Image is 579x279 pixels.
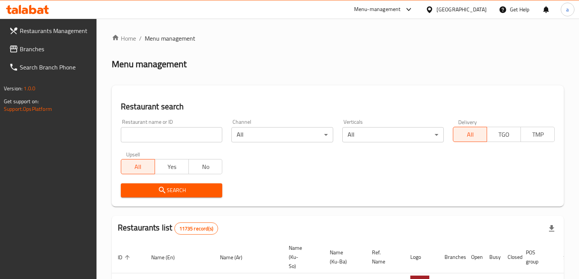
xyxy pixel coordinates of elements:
button: All [121,159,155,174]
h2: Restaurants list [118,222,218,235]
button: TMP [520,127,555,142]
div: All [231,127,333,142]
h2: Restaurant search [121,101,555,112]
li: / [139,34,142,43]
span: Search [127,186,216,195]
span: Name (Ar) [220,253,252,262]
span: Version: [4,84,22,93]
nav: breadcrumb [112,34,564,43]
span: a [566,5,569,14]
a: Home [112,34,136,43]
button: TGO [487,127,521,142]
div: Export file [543,219,561,238]
div: All [342,127,444,142]
button: All [453,127,487,142]
span: Name (Ku-Ba) [330,248,357,266]
a: Support.OpsPlatform [4,104,52,114]
span: Branches [20,44,91,54]
span: No [192,161,220,172]
span: Get support on: [4,96,39,106]
span: POS group [526,248,548,266]
button: Yes [155,159,189,174]
div: [GEOGRAPHIC_DATA] [437,5,487,14]
button: No [188,159,223,174]
th: Closed [501,241,520,273]
span: All [124,161,152,172]
button: Search [121,183,222,197]
span: 11735 record(s) [175,225,218,232]
a: Search Branch Phone [3,58,97,76]
span: Name (Ku-So) [289,243,315,271]
a: Branches [3,40,97,58]
div: Total records count [174,222,218,235]
th: Busy [483,241,501,273]
span: ID [118,253,132,262]
label: Delivery [458,119,477,125]
span: Ref. Name [372,248,395,266]
th: Branches [438,241,465,273]
span: TMP [524,129,552,140]
input: Search for restaurant name or ID.. [121,127,222,142]
span: Search Branch Phone [20,63,91,72]
span: TGO [490,129,518,140]
span: All [456,129,484,140]
th: Logo [404,241,438,273]
h2: Menu management [112,58,187,70]
th: Open [465,241,483,273]
span: 1.0.0 [24,84,35,93]
span: Restaurants Management [20,26,91,35]
a: Restaurants Management [3,22,97,40]
span: Menu management [145,34,195,43]
span: Name (En) [151,253,185,262]
div: Menu-management [354,5,401,14]
span: Yes [158,161,186,172]
label: Upsell [126,151,140,157]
